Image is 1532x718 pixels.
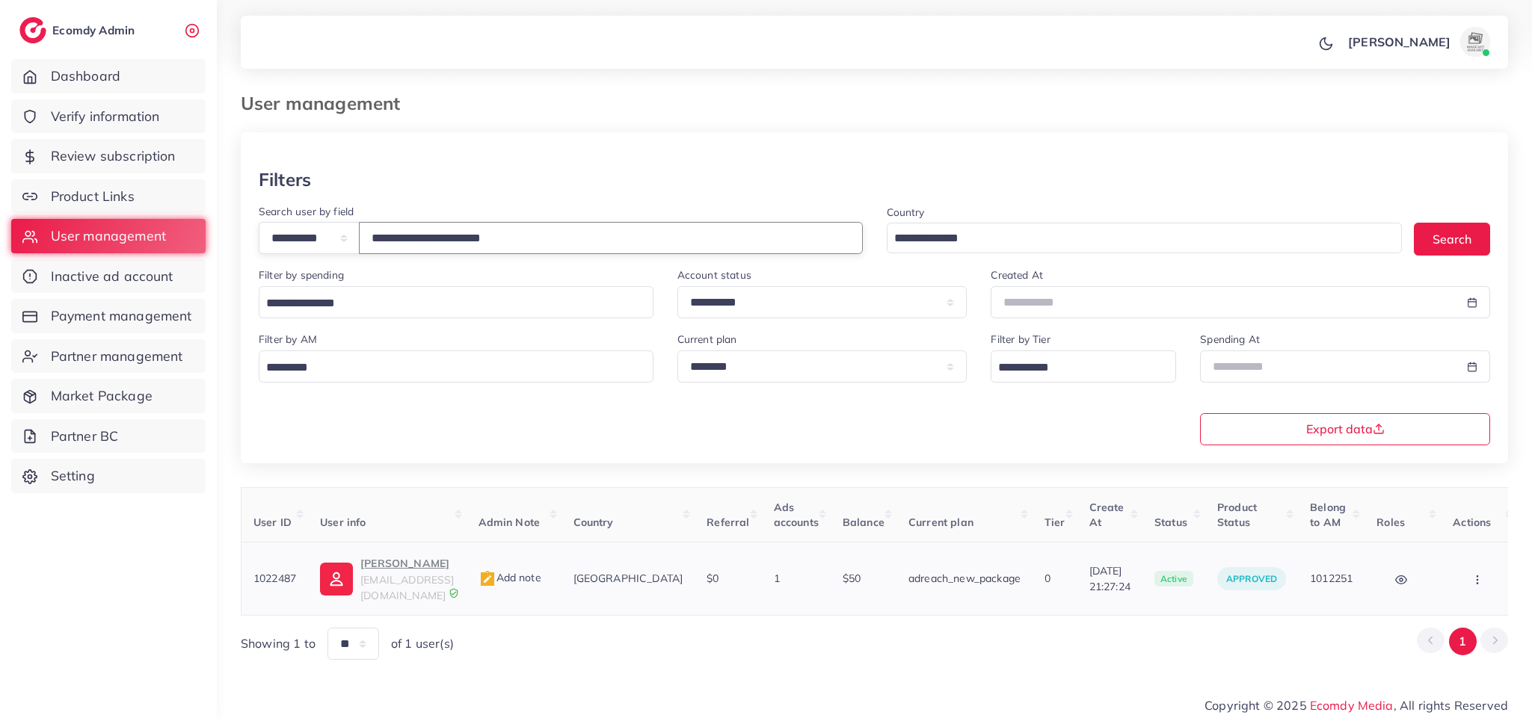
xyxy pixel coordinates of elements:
[19,17,138,43] a: logoEcomdy Admin
[1226,573,1277,584] span: approved
[479,516,541,529] span: Admin Note
[253,572,296,585] span: 1022487
[991,350,1176,383] div: Search for option
[11,299,206,333] a: Payment management
[1310,501,1346,529] span: Belong to AM
[1045,516,1065,529] span: Tier
[259,350,653,383] div: Search for option
[1310,698,1394,713] a: Ecomdy Media
[573,572,683,585] span: [GEOGRAPHIC_DATA]
[1205,696,1508,714] span: Copyright © 2025
[320,516,366,529] span: User info
[1217,501,1257,529] span: Product Status
[51,267,173,286] span: Inactive ad account
[19,17,46,43] img: logo
[1414,223,1490,255] button: Search
[1306,423,1385,435] span: Export data
[1089,501,1125,529] span: Create At
[51,146,176,166] span: Review subscription
[991,332,1050,347] label: Filter by Tier
[1460,27,1490,57] img: avatar
[259,169,311,191] h3: Filters
[11,139,206,173] a: Review subscription
[320,563,353,595] img: ic-user-info.36bf1079.svg
[11,59,206,93] a: Dashboard
[1449,628,1477,655] button: Go to page 1
[51,187,135,206] span: Product Links
[707,516,749,529] span: Referral
[259,286,653,318] div: Search for option
[320,554,454,603] a: [PERSON_NAME][EMAIL_ADDRESS][DOMAIN_NAME]
[1340,27,1496,57] a: [PERSON_NAME]avatar
[51,226,166,246] span: User management
[52,23,138,37] h2: Ecomdy Admin
[707,572,719,585] span: $0
[908,516,973,529] span: Current plan
[1154,516,1187,529] span: Status
[241,93,412,114] h3: User management
[449,588,459,598] img: 9CAL8B2pu8EFxCJHYAAAAldEVYdGRhdGU6Y3JlYXRlADIwMjItMTItMDlUMDQ6NTg6MzkrMDA6MDBXSlgLAAAAJXRFWHRkYXR...
[1200,332,1260,347] label: Spending At
[11,459,206,493] a: Setting
[51,386,153,406] span: Market Package
[391,635,454,652] span: of 1 user(s)
[241,635,316,652] span: Showing 1 to
[51,107,160,126] span: Verify information
[774,501,819,529] span: Ads accounts
[843,572,861,585] span: $50
[261,356,634,380] input: Search for option
[479,570,496,588] img: admin_note.cdd0b510.svg
[1310,572,1353,585] span: 1012251
[1417,628,1508,655] ul: Pagination
[51,427,119,446] span: Partner BC
[479,571,541,584] span: Add note
[774,572,780,585] span: 1
[253,516,292,529] span: User ID
[1394,696,1508,714] span: , All rights Reserved
[11,339,206,374] a: Partner management
[360,573,454,601] span: [EMAIL_ADDRESS][DOMAIN_NAME]
[677,332,737,347] label: Current plan
[573,516,614,529] span: Country
[1200,413,1490,445] button: Export data
[1376,516,1405,529] span: Roles
[11,99,206,134] a: Verify information
[360,554,454,572] p: [PERSON_NAME]
[11,379,206,413] a: Market Package
[51,306,192,326] span: Payment management
[261,292,634,315] input: Search for option
[843,516,885,529] span: Balance
[908,572,1021,585] span: adreach_new_package
[1453,516,1491,529] span: Actions
[259,204,354,219] label: Search user by field
[677,267,751,282] label: Account status
[11,219,206,253] a: User management
[51,466,95,486] span: Setting
[11,419,206,454] a: Partner BC
[1045,572,1050,585] span: 0
[51,347,183,366] span: Partner management
[993,356,1157,380] input: Search for option
[259,267,344,282] label: Filter by spending
[887,205,925,220] label: Country
[889,227,1383,250] input: Search for option
[11,179,206,214] a: Product Links
[887,223,1403,253] div: Search for option
[259,332,317,347] label: Filter by AM
[1154,571,1193,587] span: active
[51,66,120,86] span: Dashboard
[1089,563,1130,594] span: [DATE] 21:27:24
[1348,33,1451,51] p: [PERSON_NAME]
[11,259,206,294] a: Inactive ad account
[991,267,1043,282] label: Created At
